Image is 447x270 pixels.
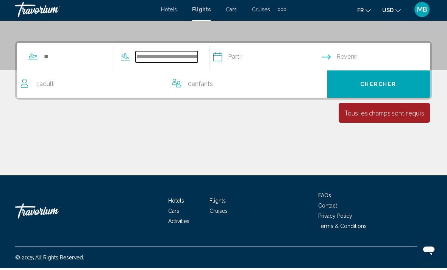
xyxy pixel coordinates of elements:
[226,8,237,14] a: Cars
[318,225,367,231] a: Terms & Conditions
[39,82,54,89] span: Adult
[188,81,213,91] span: 0
[252,8,270,14] a: Cruises
[417,8,427,15] span: MB
[15,201,91,224] a: Travorium
[382,9,394,15] span: USD
[344,111,424,119] div: Tous les champs sont requis
[412,3,432,19] button: User Menu
[417,240,441,264] iframe: Bouton de lancement de la fenêtre de messagerie
[357,9,364,15] span: fr
[382,6,401,17] button: Change currency
[318,215,352,221] a: Privacy Policy
[318,204,337,211] a: Contact
[15,4,153,19] a: Travorium
[168,220,189,226] a: Activities
[168,200,184,206] a: Hotels
[318,194,331,200] a: FAQs
[278,5,286,17] button: Extra navigation items
[17,45,430,100] div: Search widget
[209,210,228,216] a: Cruises
[360,83,396,89] span: Chercher
[168,210,179,216] a: Cars
[161,8,177,14] a: Hotels
[322,45,430,72] button: Return date
[15,256,84,262] span: © 2025 All Rights Reserved.
[213,45,322,72] button: Depart date
[192,8,211,14] a: Flights
[357,6,371,17] button: Change language
[336,53,357,64] span: Revenir
[327,72,430,100] button: Chercher
[209,200,226,206] a: Flights
[17,72,327,100] button: Travelers: 1 adult, 0 children
[192,82,213,89] span: Enfants
[37,81,54,91] span: 1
